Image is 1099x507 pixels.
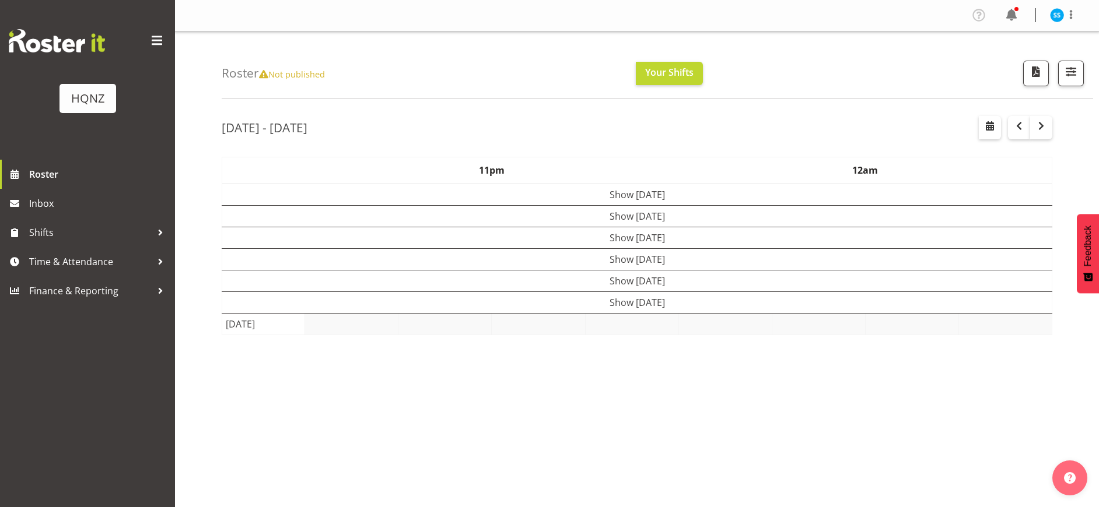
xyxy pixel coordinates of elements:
[29,282,152,300] span: Finance & Reporting
[9,29,105,52] img: Rosterit website logo
[678,157,1052,184] th: 12am
[222,270,1052,291] td: Show [DATE]
[29,224,152,241] span: Shifts
[222,248,1052,270] td: Show [DATE]
[222,313,305,335] td: [DATE]
[222,120,307,135] h2: [DATE] - [DATE]
[71,90,104,107] div: HQNZ
[222,227,1052,248] td: Show [DATE]
[979,116,1001,139] button: Select a specific date within the roster.
[29,195,169,212] span: Inbox
[1083,226,1093,266] span: Feedback
[305,157,678,184] th: 11pm
[222,205,1052,227] td: Show [DATE]
[222,184,1052,206] td: Show [DATE]
[645,66,694,79] span: Your Shifts
[1050,8,1064,22] img: sandra-sabrina-yazmin10066.jpg
[259,68,325,80] span: Not published
[1023,61,1049,86] button: Download a PDF of the roster according to the set date range.
[222,66,325,80] h4: Roster
[1064,472,1076,484] img: help-xxl-2.png
[1058,61,1084,86] button: Filter Shifts
[29,166,169,183] span: Roster
[636,62,703,85] button: Your Shifts
[1077,214,1099,293] button: Feedback - Show survey
[29,253,152,270] span: Time & Attendance
[222,291,1052,313] td: Show [DATE]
